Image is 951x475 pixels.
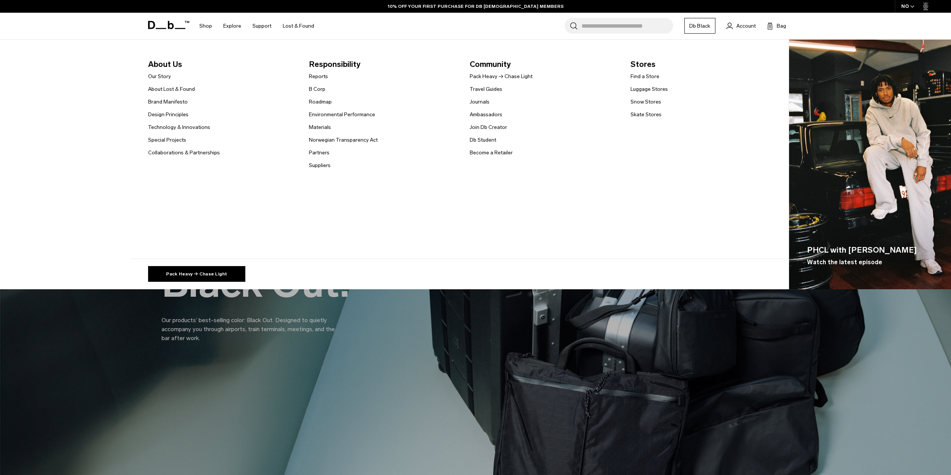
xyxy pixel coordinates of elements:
[736,22,756,30] span: Account
[684,18,715,34] a: Db Black
[767,21,786,30] button: Bag
[631,98,661,106] a: Snow Stores
[148,85,195,93] a: About Lost & Found
[470,73,533,80] a: Pack Heavy → Chase Light
[470,136,496,144] a: Db Student
[309,58,458,70] span: Responsibility
[470,111,502,118] a: Ambassadors
[252,13,272,39] a: Support
[388,3,564,10] a: 10% OFF YOUR FIRST PURCHASE FOR DB [DEMOGRAPHIC_DATA] MEMBERS
[309,98,332,106] a: Roadmap
[148,266,245,282] a: Pack Heavy → Chase Light
[309,149,329,157] a: Partners
[807,258,882,267] span: Watch the latest episode
[631,58,779,70] span: Stores
[309,85,325,93] a: B Corp
[309,136,378,144] a: Norwegian Transparency Act
[199,13,212,39] a: Shop
[148,149,220,157] a: Collaborations & Partnerships
[309,123,331,131] a: Materials
[194,13,320,39] nav: Main Navigation
[223,13,241,39] a: Explore
[631,111,662,118] a: Skate Stores
[283,13,314,39] a: Lost & Found
[148,98,188,106] a: Brand Manifesto
[777,22,786,30] span: Bag
[631,85,668,93] a: Luggage Stores
[148,111,188,118] a: Design Principles
[807,244,917,256] span: PHCL with [PERSON_NAME]
[148,58,297,70] span: About Us
[148,123,210,131] a: Technology & Innovations
[148,73,171,80] a: Our Story
[309,73,328,80] a: Reports
[470,123,507,131] a: Join Db Creator
[148,136,186,144] a: Special Projects
[470,98,490,106] a: Journals
[470,85,502,93] a: Travel Guides
[727,21,756,30] a: Account
[470,149,513,157] a: Become a Retailer
[309,161,331,169] a: Suppliers
[789,40,951,289] a: PHCL with [PERSON_NAME] Watch the latest episode Db
[470,58,619,70] span: Community
[309,111,375,118] a: Environmental Performance
[789,40,951,289] img: Db
[631,73,659,80] a: Find a Store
